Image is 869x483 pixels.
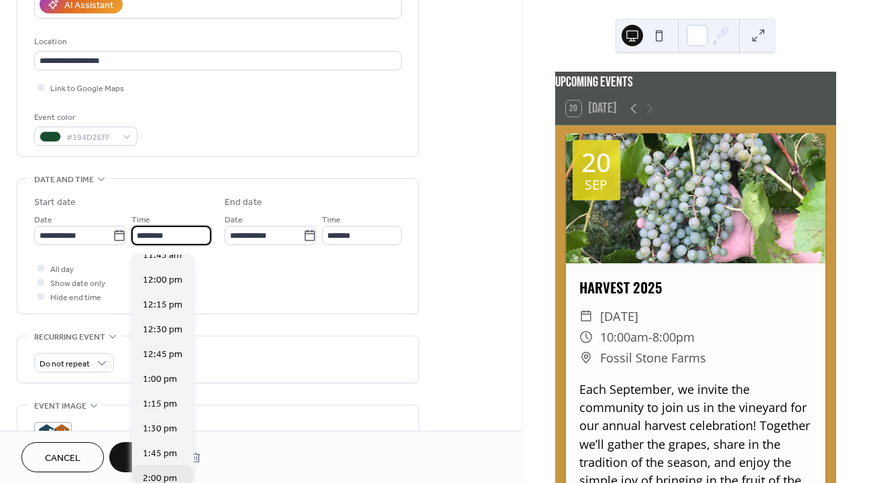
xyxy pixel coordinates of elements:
[600,327,648,348] span: 10:00am
[21,442,104,472] button: Cancel
[34,213,52,227] span: Date
[143,372,177,386] span: 1:00 pm
[50,263,74,277] span: All day
[225,213,243,227] span: Date
[579,327,593,348] div: ​
[34,173,94,187] span: Date and time
[143,397,177,411] span: 1:15 pm
[648,327,652,348] span: -
[45,452,80,466] span: Cancel
[555,72,836,92] div: Upcoming events
[40,356,90,372] span: Do not repeat
[579,306,593,327] div: ​
[566,277,825,297] div: HARVEST 2025
[600,306,638,327] span: [DATE]
[143,322,182,336] span: 12:30 pm
[50,291,101,305] span: Hide end time
[143,248,182,262] span: 11:45 am
[34,399,86,413] span: Event image
[34,330,105,344] span: Recurring event
[652,327,695,348] span: 8:00pm
[50,82,124,96] span: Link to Google Maps
[600,348,706,368] span: Fossil Stone Farms
[66,131,116,145] span: #194D2EFF
[143,347,182,361] span: 12:45 pm
[143,446,177,460] span: 1:45 pm
[109,442,178,472] button: Save
[322,213,341,227] span: Time
[143,273,182,287] span: 12:00 pm
[581,149,611,175] div: 20
[143,421,177,435] span: 1:30 pm
[143,297,182,312] span: 12:15 pm
[579,348,593,368] div: ​
[34,196,76,210] div: Start date
[585,178,607,192] div: Sep
[34,111,135,125] div: Event color
[34,35,399,49] div: Location
[50,277,105,291] span: Show date only
[131,213,150,227] span: Time
[34,422,72,460] div: ;
[225,196,262,210] div: End date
